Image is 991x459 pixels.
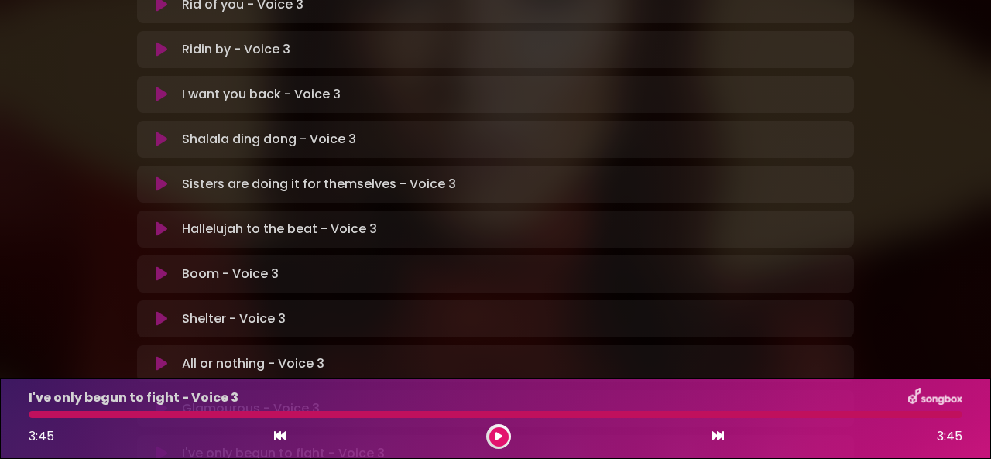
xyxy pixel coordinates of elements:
[182,265,279,283] p: Boom - Voice 3
[908,388,962,408] img: songbox-logo-white.png
[182,130,356,149] p: Shalala ding dong - Voice 3
[182,175,456,194] p: Sisters are doing it for themselves - Voice 3
[937,427,962,446] span: 3:45
[182,310,286,328] p: Shelter - Voice 3
[182,40,290,59] p: Ridin by - Voice 3
[182,355,324,373] p: All or nothing - Voice 3
[182,220,377,238] p: Hallelujah to the beat - Voice 3
[182,85,341,104] p: I want you back - Voice 3
[29,389,238,407] p: I've only begun to fight - Voice 3
[29,427,54,445] span: 3:45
